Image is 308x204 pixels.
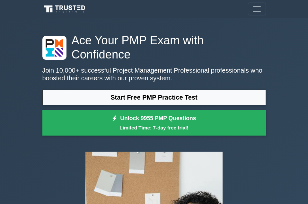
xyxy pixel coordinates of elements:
small: Limited Time: 7-day free trial! [50,124,258,131]
h1: Ace Your PMP Exam with Confidence [42,33,266,61]
button: Toggle navigation [248,3,266,15]
p: Join 10,000+ successful Project Management Professional professionals who boosted their careers w... [42,67,266,82]
a: Unlock 9955 PMP QuestionsLimited Time: 7-day free trial! [42,110,266,136]
a: Start Free PMP Practice Test [42,90,266,105]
